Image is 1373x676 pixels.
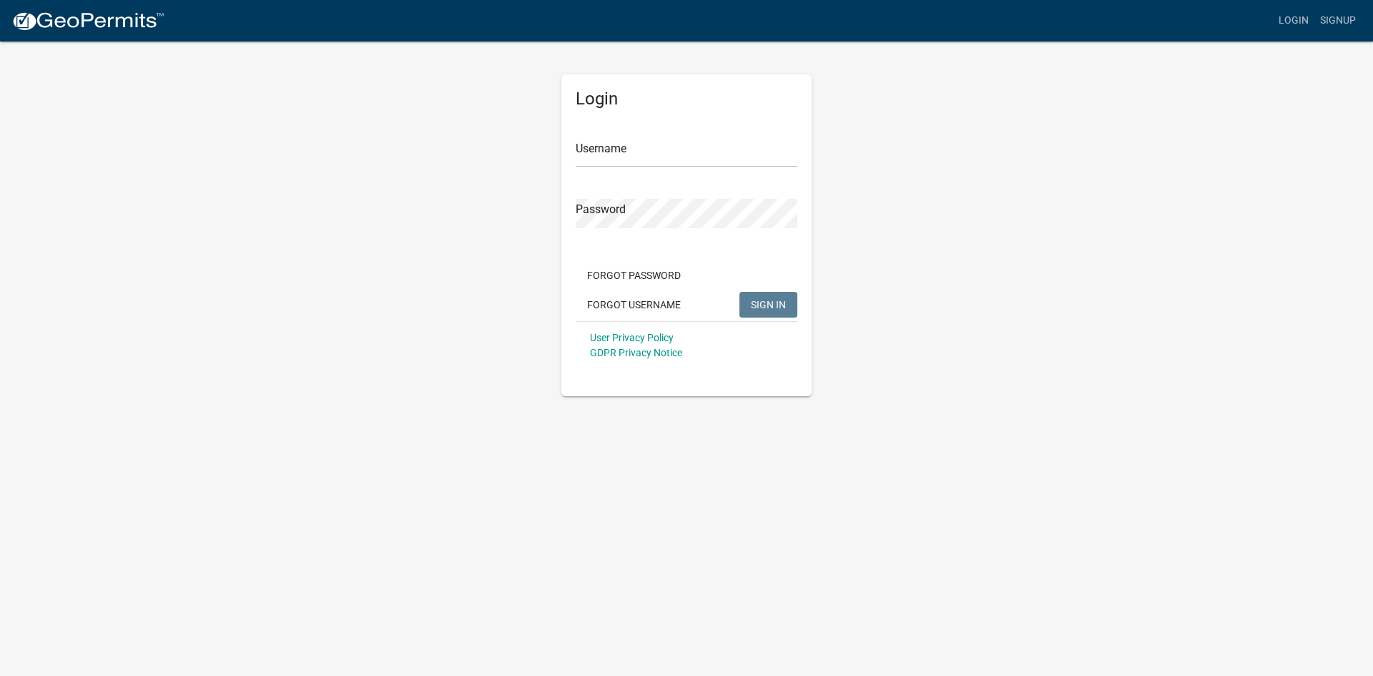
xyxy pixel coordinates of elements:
a: User Privacy Policy [590,332,674,343]
a: Login [1273,7,1314,34]
h5: Login [576,89,797,109]
button: Forgot Username [576,292,692,318]
button: SIGN IN [739,292,797,318]
button: Forgot Password [576,263,692,288]
span: SIGN IN [751,298,786,310]
a: Signup [1314,7,1362,34]
a: GDPR Privacy Notice [590,347,682,358]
